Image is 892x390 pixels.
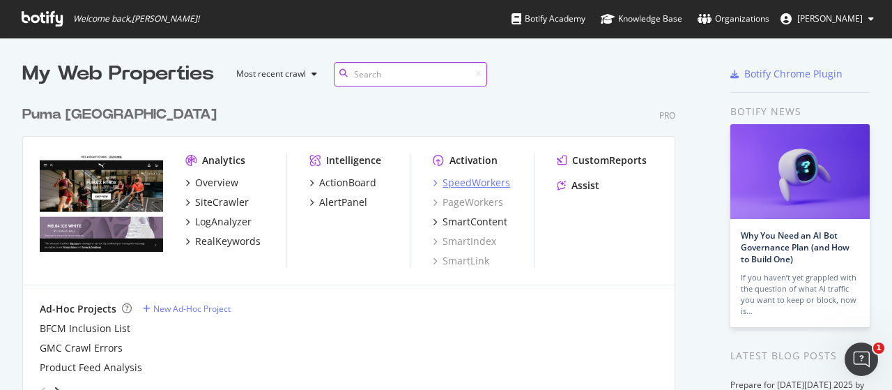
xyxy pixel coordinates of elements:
[433,195,503,209] a: PageWorkers
[185,234,261,248] a: RealKeywords
[744,67,843,81] div: Botify Chrome Plugin
[309,195,367,209] a: AlertPanel
[319,195,367,209] div: AlertPanel
[741,272,859,317] div: If you haven’t yet grappled with the question of what AI traffic you want to keep or block, now is…
[153,303,231,315] div: New Ad-Hoc Project
[449,153,498,167] div: Activation
[601,12,682,26] div: Knowledge Base
[659,110,675,121] div: Pro
[143,303,231,315] a: New Ad-Hoc Project
[185,215,252,229] a: LogAnalyzer
[433,254,489,268] a: SmartLink
[225,63,323,85] button: Most recent crawl
[433,215,507,229] a: SmartContent
[797,13,863,24] span: Andrew Cargill
[40,341,123,355] a: GMC Crawl Errors
[730,104,870,119] div: Botify news
[557,153,647,167] a: CustomReports
[730,124,870,219] img: Why You Need an AI Bot Governance Plan (and How to Build One)
[195,215,252,229] div: LogAnalyzer
[512,12,585,26] div: Botify Academy
[185,176,238,190] a: Overview
[572,153,647,167] div: CustomReports
[443,176,510,190] div: SpeedWorkers
[73,13,199,24] span: Welcome back, [PERSON_NAME] !
[769,8,885,30] button: [PERSON_NAME]
[741,230,849,265] a: Why You Need an AI Bot Governance Plan (and How to Build One)
[433,234,496,248] a: SmartIndex
[326,153,381,167] div: Intelligence
[202,153,245,167] div: Analytics
[195,195,249,209] div: SiteCrawler
[40,322,130,336] a: BFCM Inclusion List
[236,70,306,78] div: Most recent crawl
[22,60,214,88] div: My Web Properties
[309,176,376,190] a: ActionBoard
[195,234,261,248] div: RealKeywords
[571,179,599,193] div: Assist
[22,105,217,125] div: Puma [GEOGRAPHIC_DATA]
[433,176,510,190] a: SpeedWorkers
[40,302,116,316] div: Ad-Hoc Projects
[195,176,238,190] div: Overview
[319,176,376,190] div: ActionBoard
[873,343,884,354] span: 1
[185,195,249,209] a: SiteCrawler
[40,153,163,253] img: us.puma.com
[730,348,870,363] div: Latest Blog Posts
[334,62,487,87] input: Search
[730,67,843,81] a: Botify Chrome Plugin
[22,105,222,125] a: Puma [GEOGRAPHIC_DATA]
[557,179,599,193] a: Assist
[845,343,878,376] iframe: Intercom live chat
[698,12,769,26] div: Organizations
[40,361,142,375] a: Product Feed Analysis
[443,215,507,229] div: SmartContent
